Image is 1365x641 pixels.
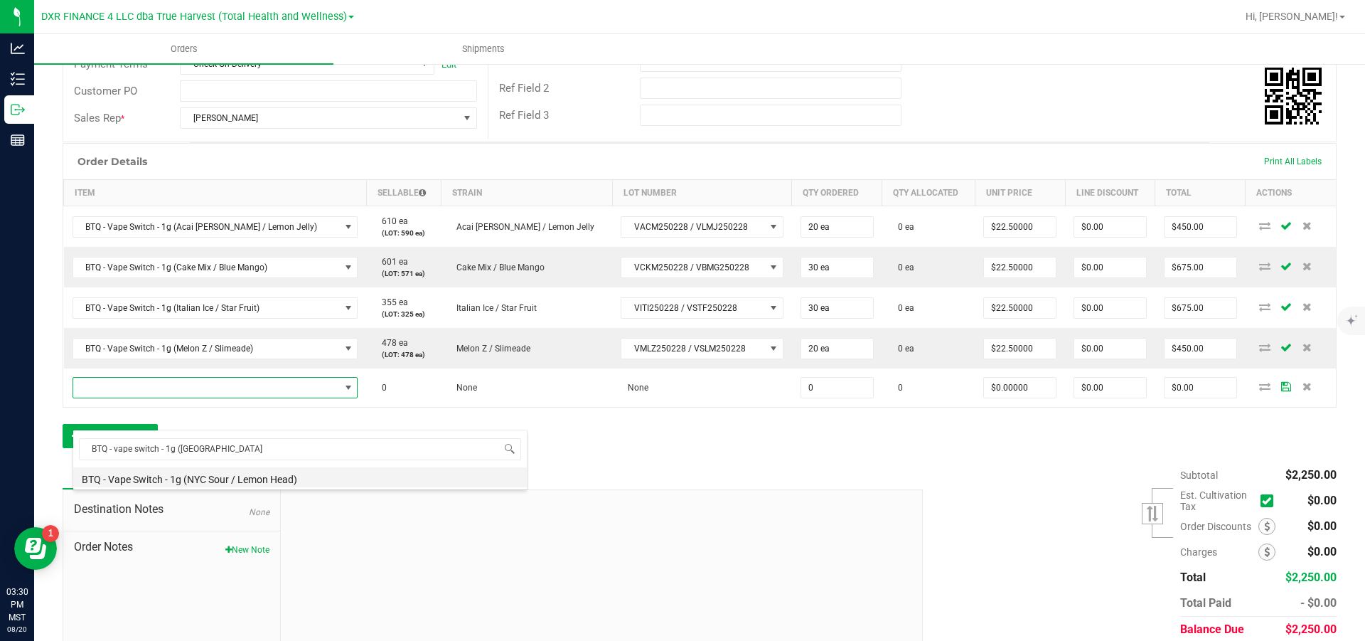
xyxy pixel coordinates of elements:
input: 0 [1165,378,1236,398]
span: Subtotal [1180,470,1218,481]
span: None [621,383,648,393]
span: Customer PO [74,85,137,97]
button: Add New Detail [63,424,158,448]
input: 0 [984,217,1056,237]
span: Hi, [PERSON_NAME]! [1246,11,1338,22]
span: Ref Field 3 [499,109,549,122]
span: Payment Terms [74,58,148,70]
input: 0 [801,378,873,398]
p: 03:30 PM MST [6,586,28,624]
span: Shipments [443,43,524,55]
span: None [249,507,269,517]
span: Delete Order Detail [1297,382,1318,391]
span: - $0.00 [1300,596,1337,610]
span: Cake Mix / Blue Mango [449,263,545,272]
inline-svg: Reports [11,133,25,147]
span: 0 [375,383,387,393]
span: Melon Z / Slimeade [449,344,530,354]
h1: Order Details [77,156,147,167]
span: NO DATA FOUND [73,216,358,238]
span: NO DATA FOUND [73,257,358,278]
input: 0 [1165,339,1236,359]
span: Save Order Detail [1275,382,1297,391]
th: Unit Price [975,180,1065,206]
span: 478 ea [375,338,408,348]
input: 0 [1165,298,1236,318]
span: NO DATA FOUND [73,338,358,359]
span: Delete Order Detail [1297,302,1318,311]
span: BTQ - Vape Switch - 1g (Italian Ice / Star Fruit) [73,298,340,318]
span: 0 ea [891,344,914,354]
input: 0 [1074,378,1146,398]
span: $2,250.00 [1285,571,1337,584]
span: Est. Cultivation Tax [1180,489,1255,512]
span: DXR FINANCE 4 LLC dba True Harvest (Total Health and Wellness) [41,11,347,23]
qrcode: 00002327 [1265,68,1322,125]
div: Notes [63,462,148,489]
input: 0 [1165,217,1236,237]
span: Total [1180,571,1206,584]
span: Sales Rep [74,112,121,125]
span: $0.00 [1307,494,1337,507]
span: NO DATA FOUND [73,297,358,319]
span: Italian Ice / Star Fruit [449,303,537,313]
input: 0 [1074,258,1146,277]
p: (LOT: 590 ea) [375,228,432,238]
span: VMLZ250228 / VSLM250228 [621,339,764,359]
span: 610 ea [375,216,408,226]
img: Scan me! [1265,68,1322,125]
input: 0 [984,339,1056,359]
span: Delete Order Detail [1297,262,1318,270]
a: Shipments [333,34,633,64]
input: 0 [801,298,873,318]
button: New Note [225,544,269,556]
iframe: Resource center unread badge [42,525,59,542]
th: Item [64,180,367,206]
span: Delete Order Detail [1297,343,1318,351]
p: (LOT: 478 ea) [375,349,432,360]
span: Orders [151,43,217,55]
p: 08/20 [6,624,28,635]
p: (LOT: 325 ea) [375,309,432,319]
span: $2,250.00 [1285,468,1337,482]
th: Strain [441,180,612,206]
span: 0 ea [891,222,914,232]
span: Delete Order Detail [1297,221,1318,230]
span: Balance Due [1180,623,1244,636]
input: 0 [801,217,873,237]
th: Lot Number [612,180,791,206]
span: Save Order Detail [1275,343,1297,351]
span: 0 ea [891,263,914,272]
input: 0 [1074,217,1146,237]
span: Save Order Detail [1275,302,1297,311]
span: BTQ - Vape Switch - 1g (Melon Z / Slimeade) [73,339,340,359]
span: VITI250228 / VSTF250228 [621,298,764,318]
span: Acai [PERSON_NAME] / Lemon Jelly [449,222,594,232]
span: Save Order Detail [1275,221,1297,230]
input: 0 [1074,298,1146,318]
th: Sellable [366,180,441,206]
input: 0 [801,258,873,277]
th: Line Discount [1065,180,1155,206]
span: 0 [891,383,903,393]
th: Qty Ordered [792,180,882,206]
span: [PERSON_NAME] [181,108,458,128]
span: Order Discounts [1180,521,1258,532]
span: 355 ea [375,297,408,307]
input: 0 [984,298,1056,318]
span: $0.00 [1307,545,1337,558]
a: Orders [34,34,333,64]
span: None [449,383,477,393]
inline-svg: Inventory [11,72,25,86]
span: Ref Field 1 [499,55,549,68]
span: VACM250228 / VLMJ250228 [621,217,764,237]
th: Total [1155,180,1246,206]
input: 0 [984,378,1056,398]
inline-svg: Analytics [11,41,25,55]
iframe: Resource center [14,527,57,570]
th: Actions [1246,180,1336,206]
span: Save Order Detail [1275,262,1297,270]
span: $2,250.00 [1285,623,1337,636]
th: Qty Allocated [882,180,975,206]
